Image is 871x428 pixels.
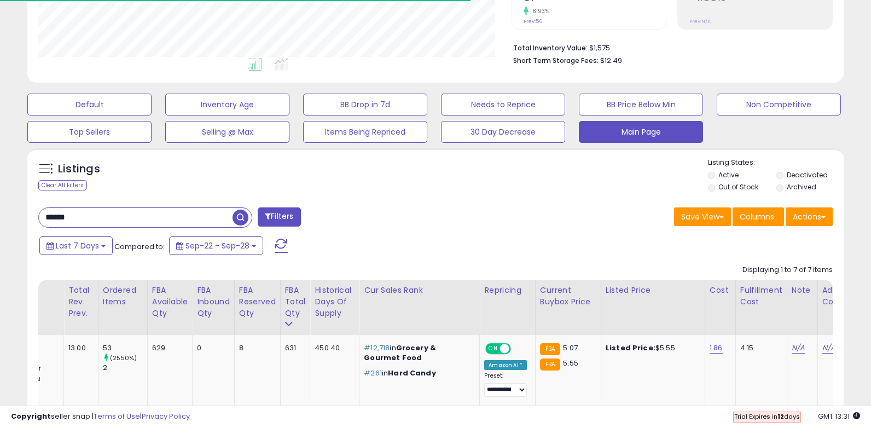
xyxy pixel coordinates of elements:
[152,285,188,319] div: FBA Available Qty
[239,343,272,353] div: 8
[364,285,475,296] div: Cur Sales Rank
[529,7,550,15] small: 8.93%
[165,121,289,143] button: Selling @ Max
[27,94,152,115] button: Default
[315,285,355,319] div: Historical Days Of Supply
[579,94,703,115] button: BB Price Below Min
[169,236,263,255] button: Sep-22 - Sep-28
[388,368,436,378] span: Hard Candy
[818,411,860,421] span: 2025-10-8 13:31 GMT
[258,207,300,227] button: Filters
[303,121,427,143] button: Items Being Repriced
[68,285,94,319] div: Total Rev. Prev.
[733,207,784,226] button: Columns
[152,343,184,353] div: 629
[822,285,862,308] div: Additional Cost
[563,358,578,368] span: 5.55
[786,207,833,226] button: Actions
[484,285,531,296] div: Repricing
[197,285,230,319] div: FBA inbound Qty
[197,343,226,353] div: 0
[285,285,306,319] div: FBA Total Qty
[484,372,527,397] div: Preset:
[68,343,90,353] div: 13.00
[718,170,739,180] label: Active
[513,43,588,53] b: Total Inventory Value:
[303,94,427,115] button: BB Drop in 7d
[740,211,774,222] span: Columns
[563,343,578,353] span: 5.07
[606,343,696,353] div: $5.55
[441,121,565,143] button: 30 Day Decrease
[165,94,289,115] button: Inventory Age
[364,368,382,378] span: #261
[509,344,527,354] span: OFF
[822,343,835,354] a: N/A
[103,285,143,308] div: Ordered Items
[792,285,813,296] div: Note
[606,285,700,296] div: Listed Price
[315,343,351,353] div: 450.40
[364,343,471,363] p: in
[94,411,140,421] a: Terms of Use
[142,411,190,421] a: Privacy Policy
[486,344,500,354] span: ON
[11,411,51,421] strong: Copyright
[185,240,249,251] span: Sep-22 - Sep-28
[540,343,560,355] small: FBA
[484,360,527,370] div: Amazon AI *
[717,94,841,115] button: Non Competitive
[708,158,844,168] p: Listing States:
[674,207,731,226] button: Save View
[540,285,596,308] div: Current Buybox Price
[513,41,825,54] li: $1,575
[792,343,805,354] a: N/A
[11,412,190,422] div: seller snap | |
[718,182,758,192] label: Out of Stock
[285,343,302,353] div: 631
[710,285,731,296] div: Cost
[734,412,800,421] span: Trial Expires in days
[579,121,703,143] button: Main Page
[103,363,147,373] div: 2
[38,180,87,190] div: Clear All Filters
[540,358,560,371] small: FBA
[513,56,599,65] b: Short Term Storage Fees:
[787,170,828,180] label: Deactivated
[39,236,113,255] button: Last 7 Days
[777,412,784,421] b: 12
[27,121,152,143] button: Top Sellers
[114,241,165,252] span: Compared to:
[364,343,436,363] span: Grocery & Gourmet Food
[364,368,471,378] p: in
[239,285,276,319] div: FBA Reserved Qty
[110,354,137,362] small: (2550%)
[524,18,542,25] small: Prev: 56
[740,343,779,353] div: 4.15
[364,343,390,353] span: #12,718
[787,182,816,192] label: Archived
[606,343,655,353] b: Listed Price:
[689,18,711,25] small: Prev: N/A
[58,161,100,177] h5: Listings
[600,55,622,66] span: $12.49
[441,94,565,115] button: Needs to Reprice
[103,343,147,353] div: 53
[742,265,833,275] div: Displaying 1 to 7 of 7 items
[740,285,782,308] div: Fulfillment Cost
[56,240,99,251] span: Last 7 Days
[710,343,723,354] a: 1.86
